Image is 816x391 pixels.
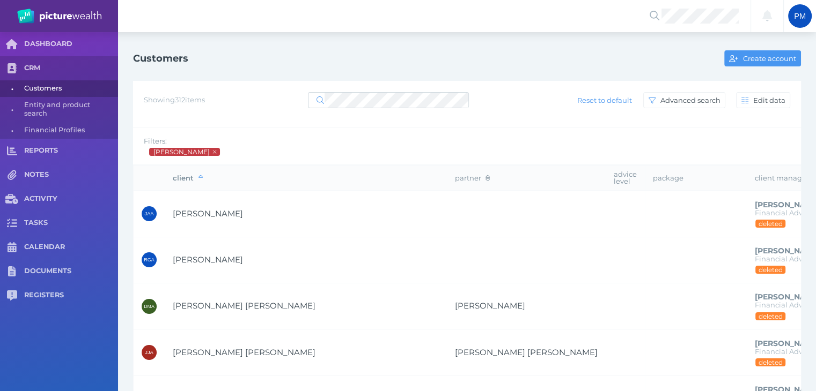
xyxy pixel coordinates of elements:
span: JJA [145,350,153,355]
span: Dominic Martin Alvaro [173,300,315,311]
div: Rhonda Geneen Ahrens [142,252,157,267]
span: Financial Adviser (DELETED) [755,254,815,263]
span: NOTES [24,170,118,179]
span: Financial Adviser (DELETED) [755,347,815,356]
span: Filters: [144,137,167,145]
span: Financial Adviser (DELETED) [755,208,815,217]
span: JAA [144,211,153,216]
span: Entity and product search [24,97,114,122]
img: PW [17,9,101,24]
button: Reset to default [572,92,637,108]
span: Peter McDonald [152,148,210,156]
span: DOCUMENTS [24,267,118,276]
span: ACTIVITY [24,194,118,204]
button: Edit data [736,92,790,108]
h1: Customers [133,52,188,64]
span: client [173,174,203,182]
span: John Albert Abordi [173,208,243,219]
span: partner [455,174,490,182]
button: Advanced search [643,92,725,108]
div: Dominic Martin Alvaro [142,299,157,314]
th: advice level [606,166,645,191]
span: CRM [24,64,118,73]
span: Josephine Patricia Armstrong [455,347,598,357]
th: package [645,166,747,191]
span: Edit data [751,96,790,104]
span: REPORTS [24,146,118,155]
span: John Jenkins Armstrong [173,347,315,357]
div: John Albert Abordi [142,206,157,221]
span: Nola Joy Alvaro [455,300,525,311]
span: Financial Adviser (DELETED) [755,300,815,309]
span: deleted [758,266,783,274]
div: John Jenkins Armstrong [142,345,157,360]
span: Reset to default [572,96,636,104]
span: Customers [24,80,114,97]
span: Create account [740,54,800,63]
button: Create account [724,50,801,66]
span: DASHBOARD [24,40,118,49]
span: DMA [144,304,155,309]
span: RGA [144,257,155,262]
span: TASKS [24,219,118,228]
span: REGISTERS [24,291,118,300]
span: Rhonda Geneen Ahrens [173,254,243,265]
span: CALENDAR [24,243,118,252]
span: deleted [758,312,783,320]
span: PM [794,12,806,20]
span: Showing 312 items [144,95,205,104]
span: Advanced search [658,96,725,104]
span: deleted [758,358,783,366]
span: Financial Profiles [24,122,114,139]
span: deleted [758,220,783,228]
div: Peter McDonald [788,4,812,28]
